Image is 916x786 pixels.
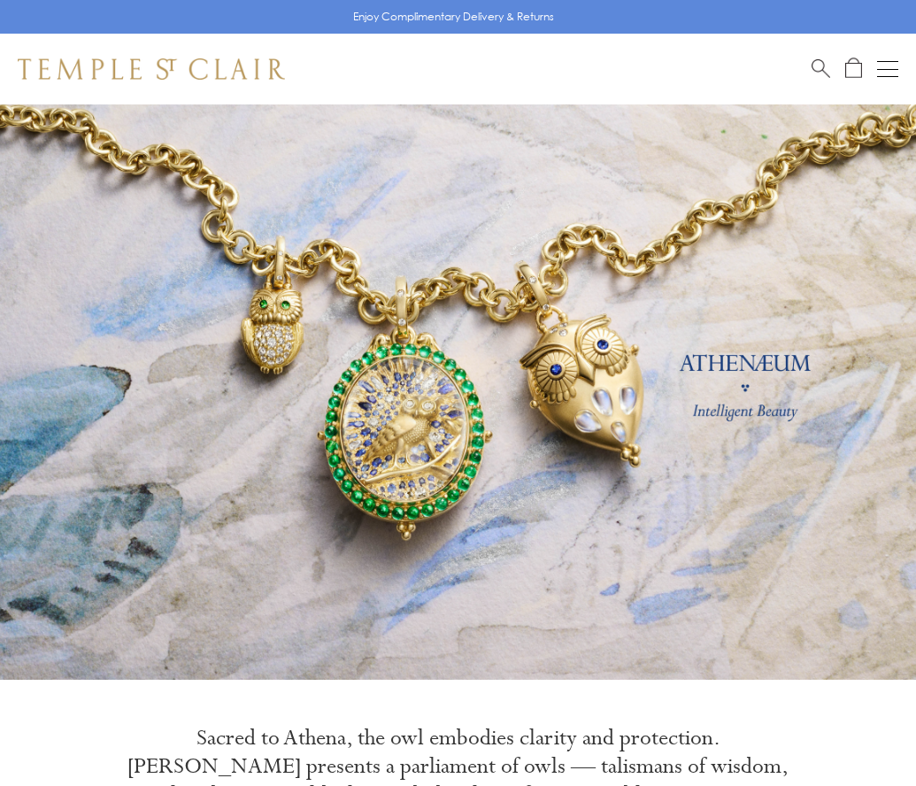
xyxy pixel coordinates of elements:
img: Temple St. Clair [18,58,285,80]
button: Open navigation [877,58,898,80]
a: Search [812,58,830,80]
a: Open Shopping Bag [845,58,862,80]
p: Enjoy Complimentary Delivery & Returns [353,8,554,26]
